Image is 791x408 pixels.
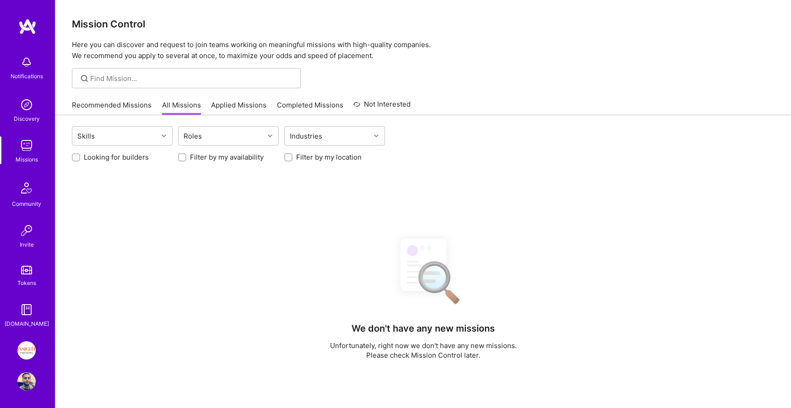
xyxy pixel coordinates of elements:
div: Roles [181,129,204,143]
img: logo [18,18,37,35]
img: teamwork [17,136,36,155]
a: Insight Partners: Data & AI - Sourcing [15,341,38,360]
input: overall type: UNKNOWN_TYPE server type: NO_SERVER_DATA heuristic type: UNKNOWN_TYPE label: Skills... [98,131,99,141]
a: Applied Missions [211,100,266,115]
img: bell [17,53,36,71]
i: icon Chevron [268,134,272,138]
div: Industries [287,129,325,143]
div: Tokens [17,278,36,288]
img: No Results [385,231,462,311]
img: Insight Partners: Data & AI - Sourcing [17,341,36,360]
label: Filter by my availability [190,152,264,162]
img: User Avatar [17,372,36,391]
div: Skills [75,129,97,143]
a: Not Interested [353,99,411,115]
p: Here you can discover and request to join teams working on meaningful missions with high-quality ... [72,39,775,61]
div: Notifications [11,71,43,81]
img: guide book [17,301,36,319]
p: Unfortunately, right now we don't have any new missions. [330,341,517,350]
input: overall type: UNKNOWN_TYPE server type: NO_SERVER_DATA heuristic type: UNKNOWN_TYPE label: Indust... [325,131,326,141]
div: Discovery [14,114,40,123]
div: Community [12,199,41,209]
i: icon Chevron [162,134,166,138]
div: Missions [16,155,38,164]
div: Invite [20,240,34,249]
label: Looking for builders [84,152,149,162]
a: All Missions [162,100,201,115]
h4: We don't have any new missions [352,323,495,334]
img: tokens [21,266,32,274]
div: [DOMAIN_NAME] [5,319,49,328]
h3: Mission Control [72,18,775,30]
input: overall type: UNKNOWN_TYPE server type: NO_SERVER_DATA heuristic type: UNKNOWN_TYPE label: Find M... [90,74,294,83]
p: Please check Mission Control later. [330,350,517,360]
a: Completed Missions [277,100,343,115]
label: Filter by my location [296,152,362,162]
img: discovery [17,96,36,114]
a: User Avatar [15,372,38,391]
i: icon Chevron [374,134,379,138]
a: Recommended Missions [72,100,152,115]
input: overall type: UNKNOWN_TYPE server type: NO_SERVER_DATA heuristic type: UNKNOWN_TYPE label: Roles ... [205,131,206,141]
i: icon SearchGrey [79,73,90,84]
img: Community [16,177,38,199]
img: Invite [17,221,36,240]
